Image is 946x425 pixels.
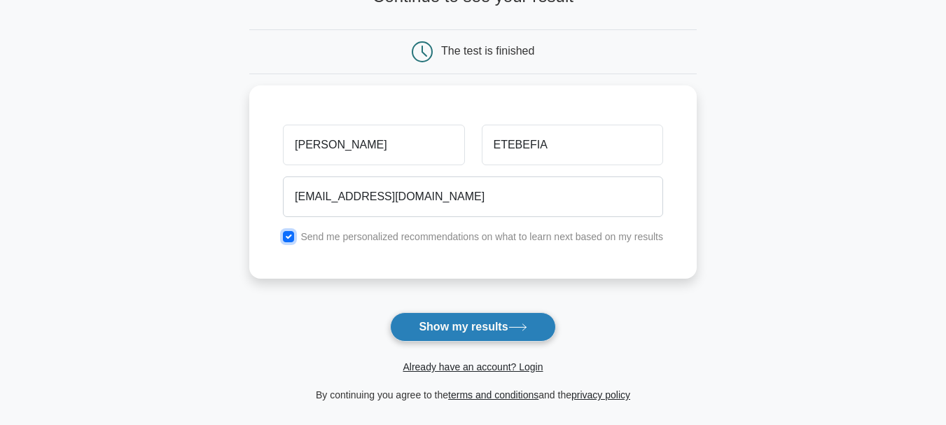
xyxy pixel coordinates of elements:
[390,312,555,342] button: Show my results
[571,389,630,400] a: privacy policy
[403,361,543,372] a: Already have an account? Login
[441,45,534,57] div: The test is finished
[448,389,538,400] a: terms and conditions
[283,125,464,165] input: First name
[482,125,663,165] input: Last name
[241,386,705,403] div: By continuing you agree to the and the
[283,176,663,217] input: Email
[300,231,663,242] label: Send me personalized recommendations on what to learn next based on my results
